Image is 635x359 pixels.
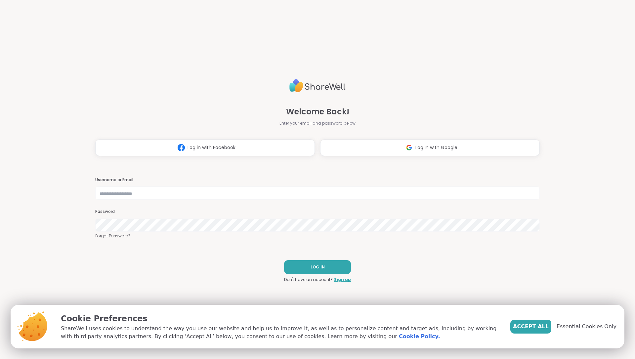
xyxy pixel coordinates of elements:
[286,106,349,118] span: Welcome Back!
[175,141,188,154] img: ShareWell Logomark
[284,260,351,274] button: LOG IN
[399,333,440,340] a: Cookie Policy.
[403,141,415,154] img: ShareWell Logomark
[95,209,540,215] h3: Password
[95,233,540,239] a: Forgot Password?
[334,277,351,283] a: Sign up
[320,140,540,156] button: Log in with Google
[513,323,549,331] span: Accept All
[95,140,315,156] button: Log in with Facebook
[188,144,235,151] span: Log in with Facebook
[95,177,540,183] h3: Username or Email
[279,120,356,126] span: Enter your email and password below
[510,320,551,334] button: Accept All
[61,313,500,325] p: Cookie Preferences
[311,264,325,270] span: LOG IN
[557,323,616,331] span: Essential Cookies Only
[61,325,500,340] p: ShareWell uses cookies to understand the way you use our website and help us to improve it, as we...
[289,76,346,95] img: ShareWell Logo
[284,277,333,283] span: Don't have an account?
[415,144,457,151] span: Log in with Google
